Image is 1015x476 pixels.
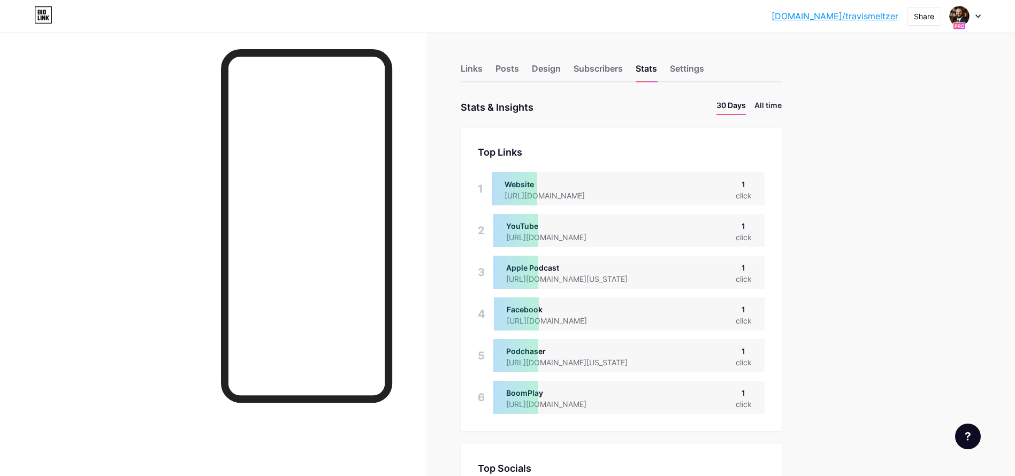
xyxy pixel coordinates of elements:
[736,357,752,368] div: click
[461,62,483,81] div: Links
[478,461,765,475] div: Top Socials
[736,273,752,285] div: click
[506,232,604,243] div: [URL][DOMAIN_NAME]
[736,346,752,357] div: 1
[478,381,485,414] div: 6
[495,62,519,81] div: Posts
[505,190,602,201] div: [URL][DOMAIN_NAME]
[478,297,485,331] div: 4
[949,6,970,26] img: testingbilal
[478,145,765,159] div: Top Links
[736,262,752,273] div: 1
[507,315,604,326] div: [URL][DOMAIN_NAME]
[505,179,602,190] div: Website
[478,256,485,289] div: 3
[736,387,752,398] div: 1
[736,304,752,315] div: 1
[506,273,645,285] div: [URL][DOMAIN_NAME][US_STATE]
[670,62,704,81] div: Settings
[754,99,782,115] li: All time
[772,10,898,22] a: [DOMAIN_NAME]/travismeltzer
[736,190,752,201] div: click
[736,220,752,232] div: 1
[736,179,752,190] div: 1
[736,398,752,410] div: click
[636,62,657,81] div: Stats
[736,232,752,243] div: click
[736,315,752,326] div: click
[506,220,604,232] div: YouTube
[506,357,645,368] div: [URL][DOMAIN_NAME][US_STATE]
[507,304,604,315] div: Facebook
[532,62,561,81] div: Design
[478,339,485,372] div: 5
[478,172,483,205] div: 1
[506,387,604,398] div: BoomPlay
[914,11,934,22] div: Share
[506,262,645,273] div: Apple Podcast
[574,62,623,81] div: Subscribers
[478,214,485,247] div: 2
[716,99,746,115] li: 30 Days
[461,99,533,115] div: Stats & Insights
[506,398,604,410] div: [URL][DOMAIN_NAME]
[506,346,645,357] div: Podchaser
